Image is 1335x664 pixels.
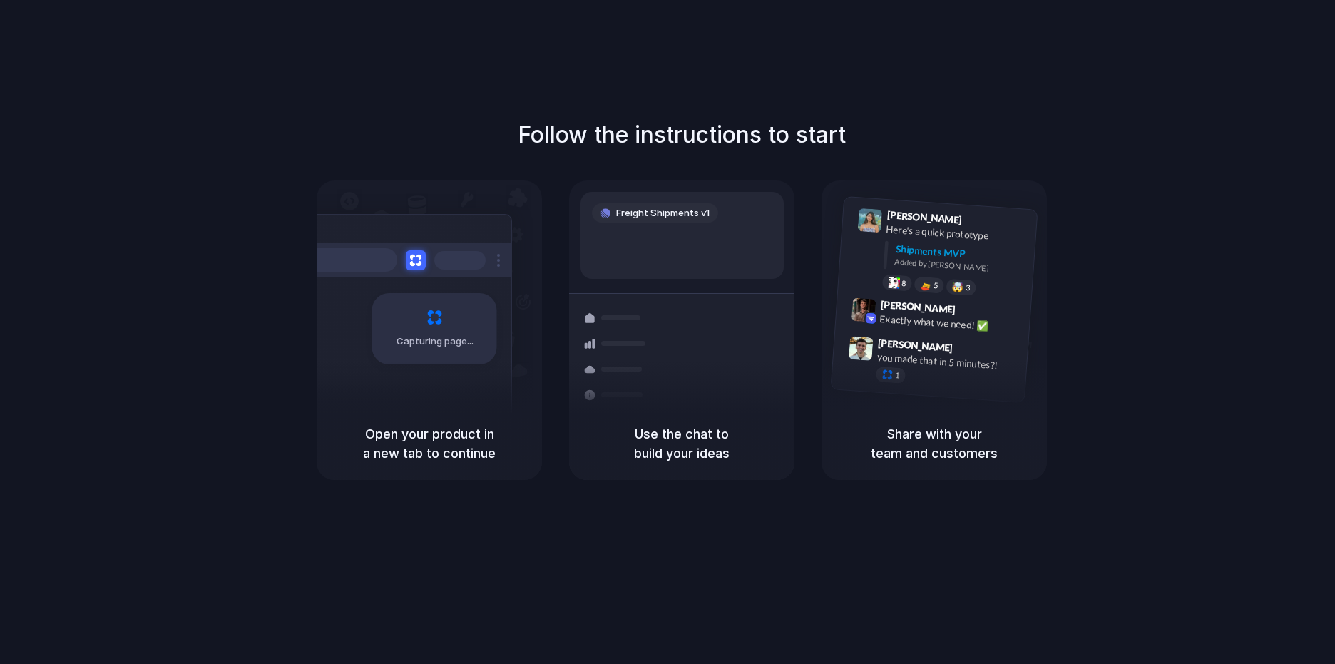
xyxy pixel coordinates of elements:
h5: Use the chat to build your ideas [586,424,777,463]
div: Exactly what we need! ✅ [879,311,1022,335]
span: [PERSON_NAME] [878,335,953,356]
span: [PERSON_NAME] [880,297,956,317]
div: Added by [PERSON_NAME] [894,256,1025,277]
span: 9:47 AM [957,342,986,359]
span: Capturing page [397,334,476,349]
h1: Follow the instructions to start [518,118,846,152]
span: 9:41 AM [966,214,996,231]
h5: Open your product in a new tab to continue [334,424,525,463]
span: 1 [895,372,900,379]
span: [PERSON_NAME] [886,207,962,228]
span: 5 [934,282,938,290]
div: 🤯 [952,282,964,292]
span: 9:42 AM [960,303,989,320]
div: Shipments MVP [895,242,1027,265]
span: 3 [966,284,971,292]
span: 8 [901,280,906,287]
div: Here's a quick prototype [886,222,1028,246]
div: you made that in 5 minutes?! [876,349,1019,374]
h5: Share with your team and customers [839,424,1030,463]
span: Freight Shipments v1 [616,206,710,220]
